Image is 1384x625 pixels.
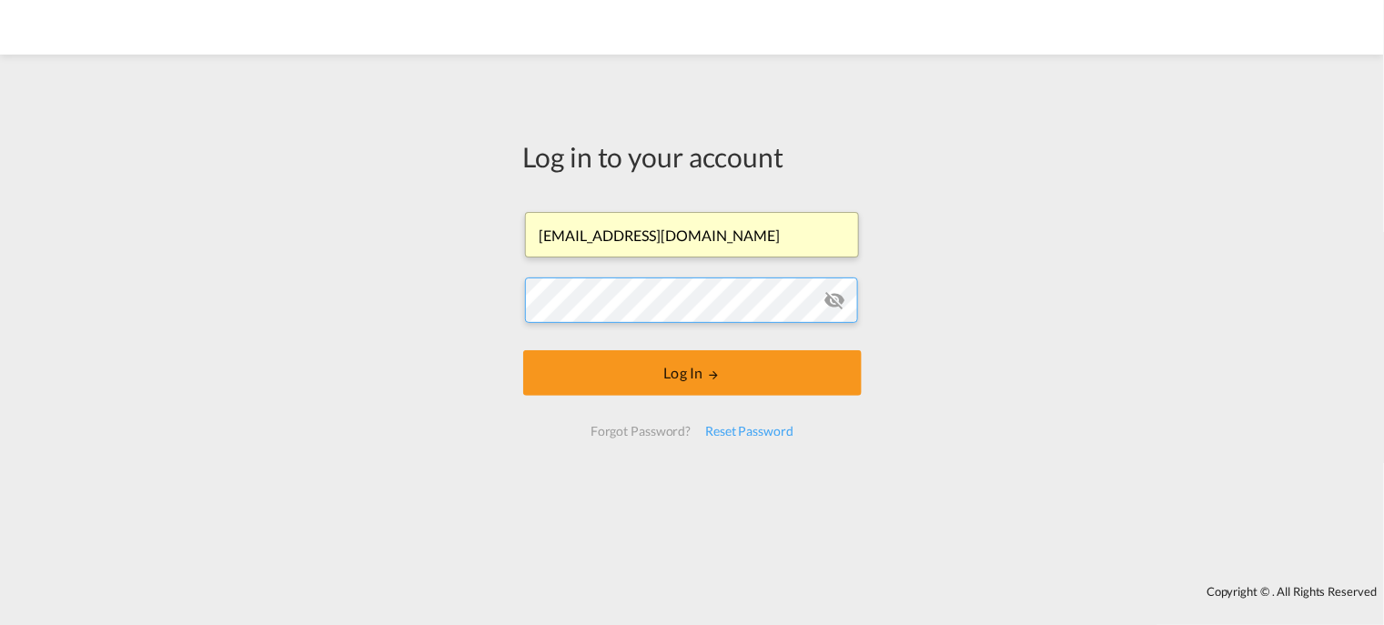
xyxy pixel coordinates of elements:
div: Forgot Password? [583,415,698,448]
input: Enter email/phone number [525,212,859,257]
button: LOGIN [523,350,862,396]
md-icon: icon-eye-off [823,289,845,311]
div: Log in to your account [523,137,862,176]
div: Reset Password [698,415,801,448]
